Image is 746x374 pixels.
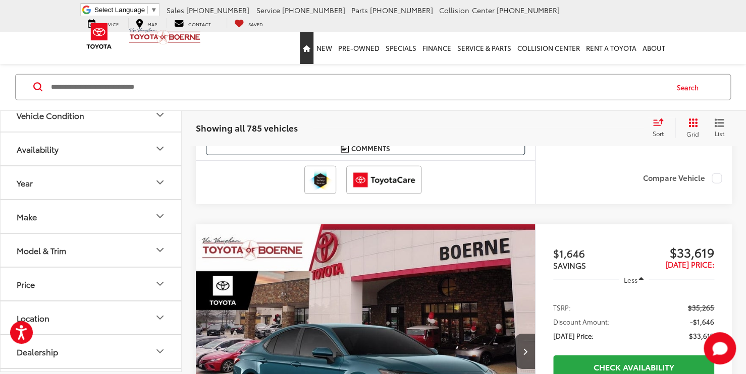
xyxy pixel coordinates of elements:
[686,129,699,138] span: Grid
[1,166,182,199] button: YearYear
[154,176,166,189] div: Year
[583,32,640,64] a: Rent a Toyota
[128,18,165,28] a: Map
[341,144,349,153] img: Comments
[154,311,166,324] div: Location
[688,302,714,313] span: $35,265
[553,317,610,327] span: Discount Amount:
[439,5,494,15] span: Collision Center
[154,210,166,222] div: Make
[17,346,58,356] div: Dealership
[643,173,722,183] label: Compare Vehicle
[129,27,201,45] img: Vic Vaughan Toyota of Boerne
[633,244,714,260] span: $33,619
[667,74,713,99] button: Search
[714,129,724,137] span: List
[689,331,714,341] span: $33,619
[553,331,594,341] span: [DATE] Price:
[17,177,33,187] div: Year
[553,302,571,313] span: TSRP:
[248,21,263,27] span: Saved
[227,18,271,28] a: My Saved Vehicles
[80,20,118,52] img: Toyota
[1,301,182,334] button: LocationLocation
[17,279,35,288] div: Price
[150,6,157,14] span: ▼
[1,233,182,266] button: Model & TrimModel & Trim
[1,98,182,131] button: Vehicle ConditionVehicle Condition
[640,32,668,64] a: About
[454,32,514,64] a: Service & Parts: Opens in a new tab
[675,117,707,138] button: Grid View
[515,334,535,369] button: Next image
[17,144,59,153] div: Availability
[313,32,335,64] a: New
[553,245,634,261] span: $1,646
[94,6,157,14] a: Select Language​
[167,5,184,15] span: Sales
[167,18,219,28] a: Contact
[154,244,166,256] div: Model & Trim
[1,132,182,165] button: AvailabilityAvailability
[306,168,334,192] img: Toyota Safety Sense Vic Vaughan Toyota of Boerne Boerne TX
[648,117,675,138] button: Select sort value
[17,313,49,322] div: Location
[496,5,559,15] span: [PHONE_NUMBER]
[80,18,126,28] a: Service
[186,5,249,15] span: [PHONE_NUMBER]
[154,143,166,155] div: Availability
[553,260,586,271] span: SAVINGS
[419,32,454,64] a: Finance
[1,335,182,367] button: DealershipDealership
[665,259,714,270] span: [DATE] Price:
[154,109,166,121] div: Vehicle Condition
[707,117,732,138] button: List View
[370,5,433,15] span: [PHONE_NUMBER]
[704,332,736,364] button: Toggle Chat Window
[623,275,637,284] span: Less
[147,6,148,14] span: ​
[514,32,583,64] a: Collision Center
[351,144,390,153] span: Comments
[383,32,419,64] a: Specials
[619,271,649,289] button: Less
[50,75,667,99] input: Search by Make, Model, or Keyword
[1,200,182,232] button: MakeMake
[17,245,66,255] div: Model & Trim
[206,142,525,155] button: Comments
[94,6,145,14] span: Select Language
[282,5,345,15] span: [PHONE_NUMBER]
[17,110,84,119] div: Vehicle Condition
[704,332,736,364] svg: Start Chat
[300,32,313,64] a: Home
[196,121,298,133] span: Showing all 785 vehicles
[335,32,383,64] a: Pre-Owned
[256,5,280,15] span: Service
[690,317,714,327] span: -$1,646
[154,278,166,290] div: Price
[348,168,419,192] img: ToyotaCare Vic Vaughan Toyota of Boerne Boerne TX
[17,211,37,221] div: Make
[1,267,182,300] button: PricePrice
[653,129,664,137] span: Sort
[351,5,368,15] span: Parts
[154,345,166,357] div: Dealership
